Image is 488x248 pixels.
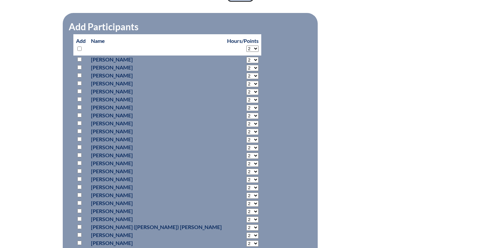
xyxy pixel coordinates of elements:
[68,21,139,32] legend: Add Participants
[76,37,86,53] p: Add
[91,207,222,215] p: [PERSON_NAME]
[91,159,222,167] p: [PERSON_NAME]
[227,37,259,45] p: Hours/Points
[91,103,222,111] p: [PERSON_NAME]
[91,111,222,119] p: [PERSON_NAME]
[91,63,222,71] p: [PERSON_NAME]
[91,56,222,63] p: [PERSON_NAME]
[91,127,222,135] p: [PERSON_NAME]
[91,151,222,159] p: [PERSON_NAME]
[91,231,222,239] p: [PERSON_NAME]
[91,215,222,223] p: [PERSON_NAME]
[91,175,222,183] p: [PERSON_NAME]
[91,135,222,143] p: [PERSON_NAME]
[91,71,222,79] p: [PERSON_NAME]
[91,191,222,199] p: [PERSON_NAME]
[91,239,222,247] p: [PERSON_NAME]
[91,183,222,191] p: [PERSON_NAME]
[91,87,222,95] p: [PERSON_NAME]
[91,167,222,175] p: [PERSON_NAME]
[91,119,222,127] p: [PERSON_NAME]
[91,79,222,87] p: [PERSON_NAME]
[91,37,222,45] p: Name
[91,199,222,207] p: [PERSON_NAME]
[91,223,222,231] p: [PERSON_NAME] ([PERSON_NAME]) [PERSON_NAME]
[91,143,222,151] p: [PERSON_NAME]
[91,95,222,103] p: [PERSON_NAME]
